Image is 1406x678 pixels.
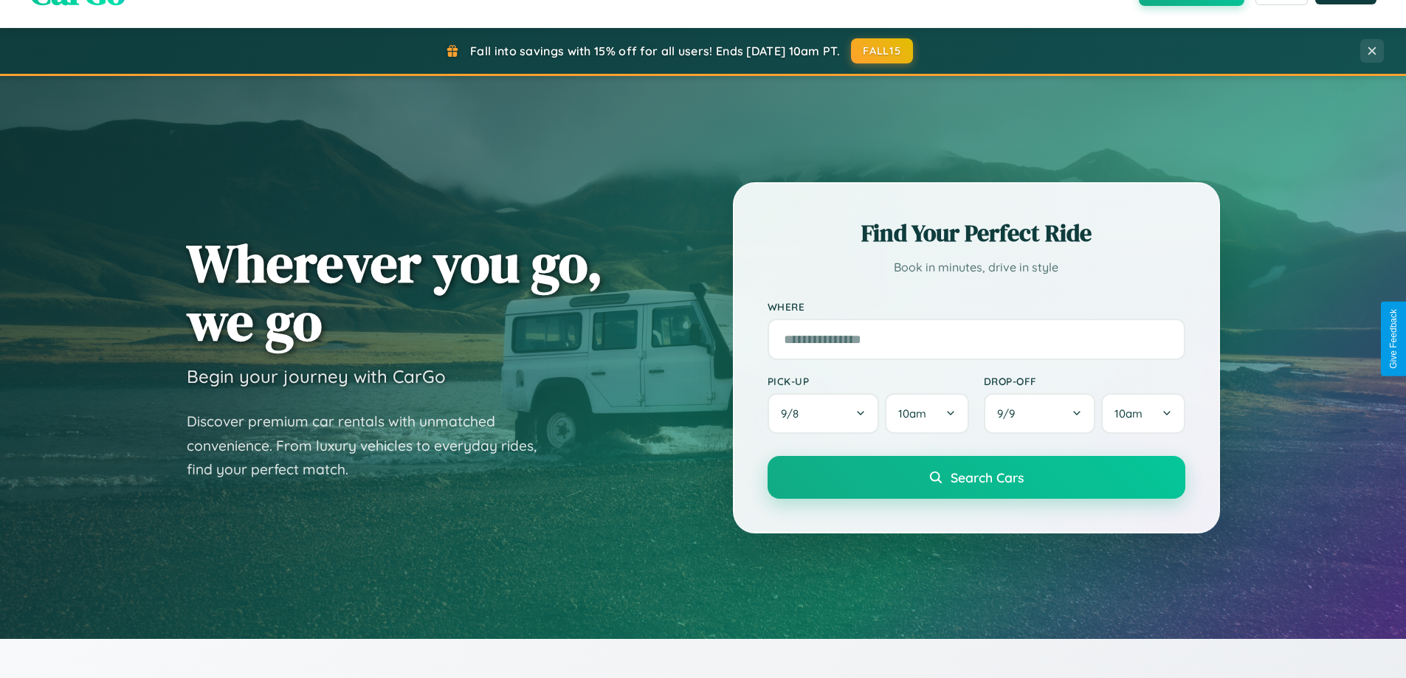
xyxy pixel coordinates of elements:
label: Where [768,300,1185,313]
button: 9/8 [768,393,880,434]
label: Drop-off [984,375,1185,387]
button: FALL15 [851,38,913,63]
button: Search Cars [768,456,1185,499]
span: 10am [1114,407,1143,421]
button: 10am [885,393,968,434]
h3: Begin your journey with CarGo [187,365,446,387]
span: Fall into savings with 15% off for all users! Ends [DATE] 10am PT. [470,44,840,58]
span: Search Cars [951,469,1024,485]
p: Discover premium car rentals with unmatched convenience. From luxury vehicles to everyday rides, ... [187,409,556,482]
h1: Wherever you go, we go [187,234,603,350]
button: 9/9 [984,393,1096,434]
span: 9 / 9 [997,407,1022,421]
label: Pick-up [768,375,969,387]
div: Give Feedback [1388,309,1399,369]
button: 10am [1101,393,1185,434]
h2: Find Your Perfect Ride [768,217,1185,249]
span: 10am [898,407,926,421]
p: Book in minutes, drive in style [768,257,1185,278]
span: 9 / 8 [781,407,806,421]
